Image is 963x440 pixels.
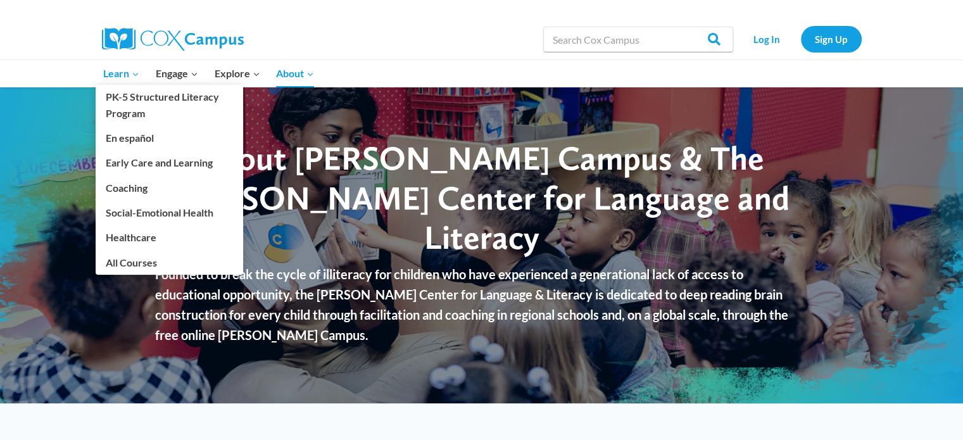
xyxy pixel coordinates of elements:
[174,138,790,257] span: About [PERSON_NAME] Campus & The [PERSON_NAME] Center for Language and Literacy
[268,60,322,87] button: Child menu of About
[543,27,733,52] input: Search Cox Campus
[102,28,244,51] img: Cox Campus
[96,151,243,175] a: Early Care and Learning
[96,250,243,274] a: All Courses
[740,26,862,52] nav: Secondary Navigation
[96,60,148,87] button: Child menu of Learn
[740,26,795,52] a: Log In
[96,85,243,125] a: PK-5 Structured Literacy Program
[206,60,268,87] button: Child menu of Explore
[96,126,243,150] a: En español
[96,225,243,249] a: Healthcare
[148,60,206,87] button: Child menu of Engage
[96,60,322,87] nav: Primary Navigation
[155,264,808,345] p: Founded to break the cycle of illiteracy for children who have experienced a generational lack of...
[801,26,862,52] a: Sign Up
[96,201,243,225] a: Social-Emotional Health
[96,175,243,199] a: Coaching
